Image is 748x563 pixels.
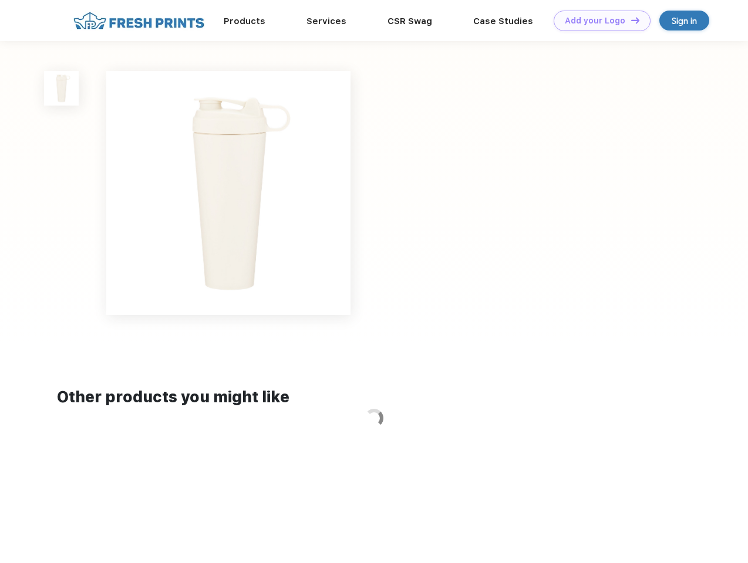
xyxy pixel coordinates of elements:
[565,16,625,26] div: Add your Logo
[57,386,690,409] div: Other products you might like
[70,11,208,31] img: fo%20logo%202.webp
[224,16,265,26] a: Products
[106,71,351,315] img: func=resize&h=640
[659,11,709,30] a: Sign in
[631,17,639,23] img: DT
[672,14,697,28] div: Sign in
[44,71,79,106] img: func=resize&h=100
